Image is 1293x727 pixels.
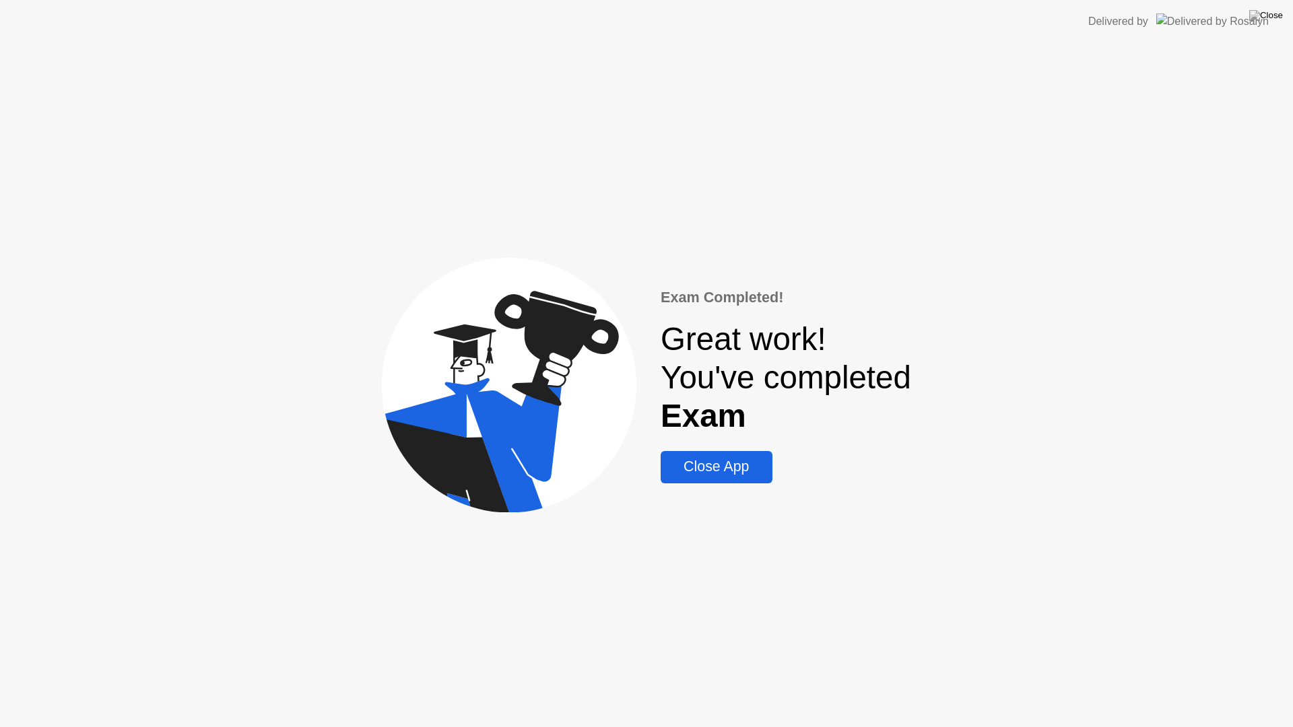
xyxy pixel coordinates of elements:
b: Exam [661,398,746,434]
div: Exam Completed! [661,287,911,308]
div: Delivered by [1088,13,1148,30]
img: Close [1249,10,1283,21]
div: Close App [665,458,768,475]
img: Delivered by Rosalyn [1156,13,1269,29]
button: Close App [661,451,772,483]
div: Great work! You've completed [661,320,911,435]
